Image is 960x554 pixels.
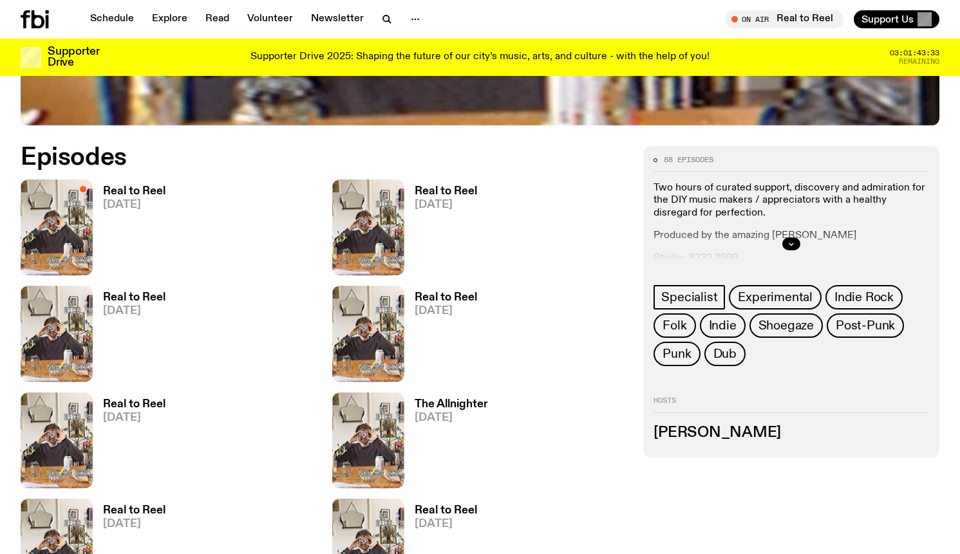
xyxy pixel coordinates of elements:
span: Folk [663,319,686,333]
a: Real to Reel[DATE] [93,186,165,275]
span: Specialist [661,290,717,304]
span: [DATE] [415,412,488,423]
a: Indie [700,313,746,338]
img: Jasper Craig Adams holds a vintage camera to his eye, obscuring his face. He is wearing a grey ju... [21,392,93,488]
a: Post-Punk [827,313,904,338]
a: Schedule [82,10,142,28]
p: Supporter Drive 2025: Shaping the future of our city’s music, arts, and culture - with the help o... [250,51,710,63]
button: Support Us [854,10,939,28]
button: On AirReal to Reel [725,10,843,28]
a: Specialist [654,285,725,309]
h3: Real to Reel [103,399,165,410]
img: Jasper Craig Adams holds a vintage camera to his eye, obscuring his face. He is wearing a grey ju... [332,180,404,275]
a: Experimental [729,285,822,309]
a: Newsletter [303,10,372,28]
h3: Real to Reel [103,292,165,303]
span: Shoegaze [758,319,814,333]
span: [DATE] [103,412,165,423]
p: Two hours of curated support, discovery and admiration for the DIY music makers / appreciators wi... [654,182,929,219]
span: [DATE] [415,199,477,210]
span: [DATE] [103,199,165,210]
a: Punk [654,342,700,366]
span: [DATE] [415,306,477,317]
h3: Real to Reel [415,292,477,303]
h3: [PERSON_NAME] [654,426,929,440]
h3: Real to Reel [415,186,477,197]
a: Read [198,10,237,28]
h2: Episodes [21,146,628,169]
span: Indie Rock [834,290,894,304]
span: 88 episodes [664,156,713,163]
h3: Real to Reel [415,505,477,516]
span: Post-Punk [836,319,895,333]
span: [DATE] [103,519,165,530]
a: The Allnighter[DATE] [404,399,488,488]
img: Jasper Craig Adams holds a vintage camera to his eye, obscuring his face. He is wearing a grey ju... [332,286,404,382]
h2: Hosts [654,397,929,412]
span: Experimental [738,290,813,304]
span: Indie [709,319,737,333]
a: Real to Reel[DATE] [93,292,165,382]
a: Explore [144,10,195,28]
a: Indie Rock [825,285,903,309]
img: Jasper Craig Adams holds a vintage camera to his eye, obscuring his face. He is wearing a grey ju... [332,392,404,488]
a: Real to Reel[DATE] [404,186,477,275]
h3: Real to Reel [103,505,165,516]
span: 03:01:43:33 [890,50,939,57]
span: [DATE] [103,306,165,317]
span: Dub [713,347,737,361]
img: Jasper Craig Adams holds a vintage camera to his eye, obscuring his face. He is wearing a grey ju... [21,286,93,382]
h3: The Allnighter [415,399,488,410]
h3: Real to Reel [103,186,165,197]
a: Real to Reel[DATE] [93,399,165,488]
span: [DATE] [415,519,477,530]
img: Jasper Craig Adams holds a vintage camera to his eye, obscuring his face. He is wearing a grey ju... [21,180,93,275]
span: Remaining [899,58,939,65]
a: Real to Reel[DATE] [404,292,477,382]
h3: Supporter Drive [48,46,99,68]
span: Support Us [861,14,914,25]
a: Folk [654,313,695,338]
a: Shoegaze [749,313,823,338]
a: Dub [704,342,746,366]
a: Volunteer [240,10,301,28]
span: Punk [663,347,691,361]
